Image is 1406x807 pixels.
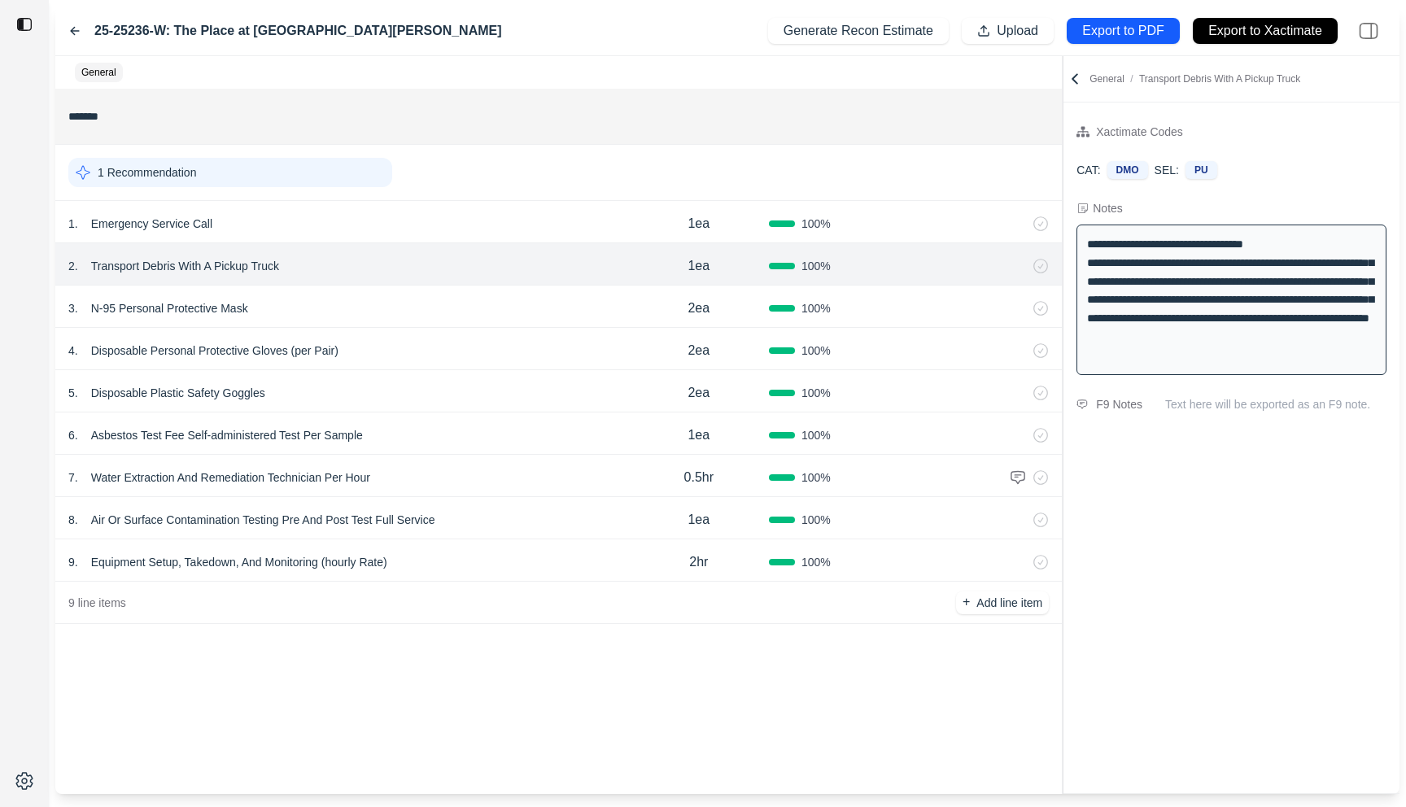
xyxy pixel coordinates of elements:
p: 1 . [68,216,78,232]
button: Export to PDF [1067,18,1180,44]
p: 6 . [68,427,78,443]
span: 100 % [801,300,831,316]
p: 4 . [68,342,78,359]
button: Export to Xactimate [1193,18,1338,44]
span: 100 % [801,342,831,359]
p: Transport Debris With A Pickup Truck [85,255,286,277]
span: 100 % [801,258,831,274]
span: 100 % [801,385,831,401]
p: 1ea [688,214,710,233]
span: 100 % [801,554,831,570]
span: 100 % [801,512,831,528]
p: 8 . [68,512,78,528]
p: 3 . [68,300,78,316]
p: CAT: [1076,162,1100,178]
p: General [81,66,116,79]
img: right-panel.svg [1351,13,1386,49]
p: Disposable Plastic Safety Goggles [85,382,272,404]
p: 2 . [68,258,78,274]
p: Equipment Setup, Takedown, And Monitoring (hourly Rate) [85,551,394,574]
p: Emergency Service Call [85,212,219,235]
button: Generate Recon Estimate [768,18,949,44]
p: N-95 Personal Protective Mask [85,297,255,320]
p: General [1089,72,1300,85]
p: 0.5hr [684,468,714,487]
p: 7 . [68,469,78,486]
span: 100 % [801,469,831,486]
p: Water Extraction And Remediation Technician Per Hour [85,466,377,489]
p: 2ea [688,341,710,360]
p: Export to Xactimate [1208,22,1322,41]
p: Asbestos Test Fee Self-administered Test Per Sample [85,424,369,447]
img: toggle sidebar [16,16,33,33]
p: 5 . [68,385,78,401]
span: Transport Debris With A Pickup Truck [1139,73,1300,85]
img: comment [1010,469,1026,486]
button: +Add line item [956,591,1049,614]
div: Xactimate Codes [1096,122,1183,142]
div: F9 Notes [1096,395,1142,414]
img: comment [1076,399,1088,409]
p: 9 . [68,554,78,570]
p: Air Or Surface Contamination Testing Pre And Post Test Full Service [85,508,442,531]
p: 1ea [688,256,710,276]
p: 2ea [688,299,710,318]
span: 100 % [801,216,831,232]
p: 1 Recommendation [98,164,196,181]
p: Upload [997,22,1038,41]
span: 100 % [801,427,831,443]
p: Generate Recon Estimate [784,22,933,41]
p: 1ea [688,510,710,530]
div: PU [1185,161,1217,179]
div: Notes [1093,200,1123,216]
p: 9 line items [68,595,126,611]
p: 1ea [688,425,710,445]
button: Upload [962,18,1054,44]
p: SEL: [1155,162,1179,178]
p: + [963,593,970,612]
p: Text here will be exported as an F9 note. [1165,396,1386,412]
span: / [1124,73,1139,85]
label: 25-25236-W: The Place at [GEOGRAPHIC_DATA][PERSON_NAME] [94,21,502,41]
p: Export to PDF [1082,22,1164,41]
p: 2ea [688,383,710,403]
div: DMO [1107,161,1148,179]
p: Disposable Personal Protective Gloves (per Pair) [85,339,345,362]
p: Add line item [976,595,1042,611]
p: 2hr [689,552,708,572]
